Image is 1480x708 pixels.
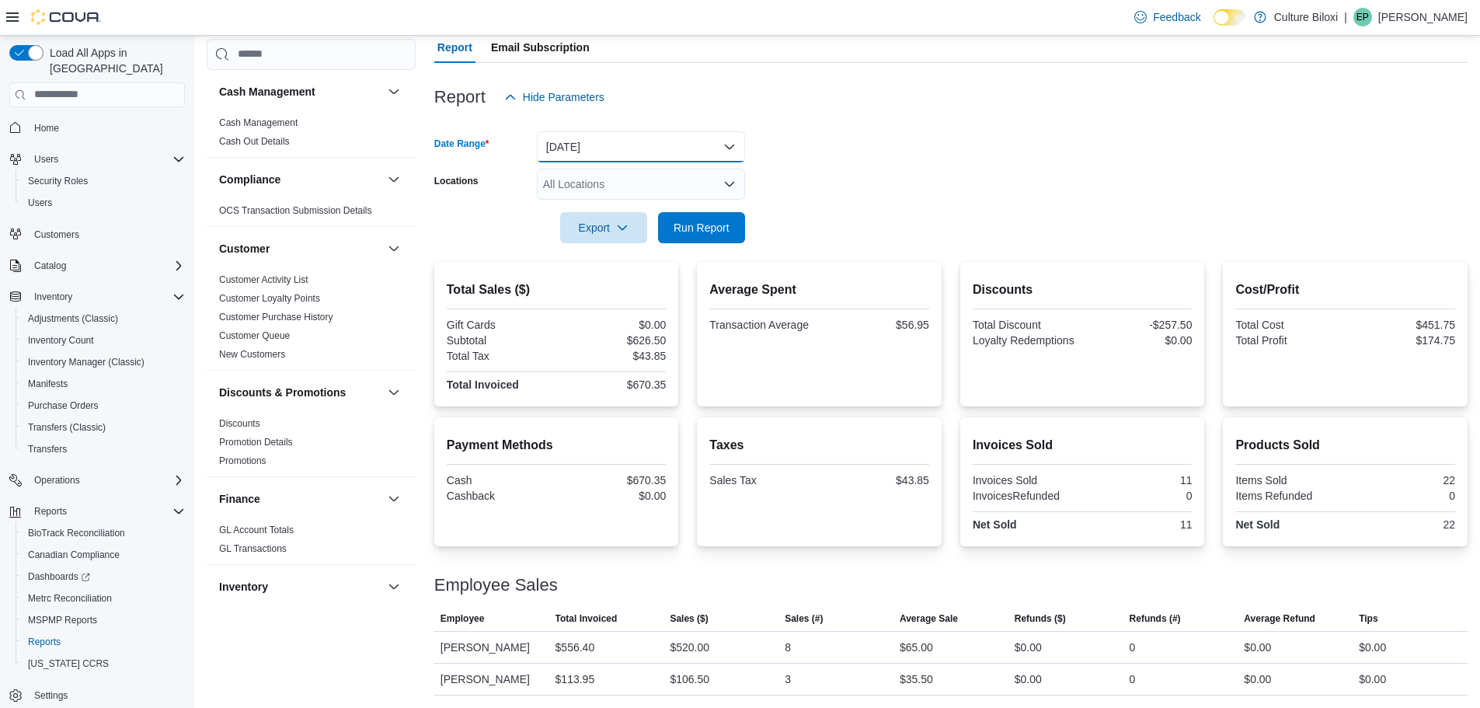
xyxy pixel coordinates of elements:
[1214,9,1246,26] input: Dark Mode
[1349,334,1455,347] div: $174.75
[219,437,293,448] a: Promotion Details
[555,638,595,657] div: $556.40
[22,654,115,673] a: [US_STATE] CCRS
[1235,474,1342,487] div: Items Sold
[219,491,381,507] button: Finance
[219,579,268,595] h3: Inventory
[219,204,372,217] span: OCS Transaction Submission Details
[434,175,479,187] label: Locations
[22,524,185,542] span: BioTrack Reconciliation
[16,522,191,544] button: BioTrack Reconciliation
[555,612,618,625] span: Total Invoiced
[447,474,553,487] div: Cash
[219,385,381,400] button: Discounts & Promotions
[22,194,185,212] span: Users
[434,138,489,150] label: Date Range
[1353,8,1372,26] div: Enid Poole
[709,474,816,487] div: Sales Tax
[34,260,66,272] span: Catalog
[219,84,381,99] button: Cash Management
[44,45,185,76] span: Load All Apps in [GEOGRAPHIC_DATA]
[559,319,666,331] div: $0.00
[22,418,112,437] a: Transfers (Classic)
[28,443,67,455] span: Transfers
[3,500,191,522] button: Reports
[973,281,1193,299] h2: Discounts
[1274,8,1338,26] p: Culture Biloxi
[1359,670,1386,689] div: $0.00
[28,356,145,368] span: Inventory Manager (Classic)
[28,685,185,705] span: Settings
[16,609,191,631] button: MSPMP Reports
[28,549,120,561] span: Canadian Compliance
[1015,670,1042,689] div: $0.00
[823,474,929,487] div: $43.85
[559,378,666,391] div: $670.35
[219,136,290,147] a: Cash Out Details
[219,84,315,99] h3: Cash Management
[22,611,185,630] span: MSPMP Reports
[207,270,416,370] div: Customer
[34,505,67,518] span: Reports
[385,82,403,101] button: Cash Management
[670,612,708,625] span: Sales ($)
[973,436,1193,455] h2: Invoices Sold
[28,312,118,325] span: Adjustments (Classic)
[28,657,109,670] span: [US_STATE] CCRS
[34,291,72,303] span: Inventory
[28,502,73,521] button: Reports
[785,638,791,657] div: 8
[219,311,333,323] span: Customer Purchase History
[207,414,416,476] div: Discounts & Promotions
[569,212,638,243] span: Export
[219,455,266,467] span: Promotions
[22,375,74,393] a: Manifests
[723,178,736,190] button: Open list of options
[670,638,709,657] div: $520.00
[1015,612,1066,625] span: Refunds ($)
[16,351,191,373] button: Inventory Manager (Classic)
[22,633,185,651] span: Reports
[447,334,553,347] div: Subtotal
[22,353,185,371] span: Inventory Manager (Classic)
[22,546,185,564] span: Canadian Compliance
[709,319,816,331] div: Transaction Average
[709,281,929,299] h2: Average Spent
[219,436,293,448] span: Promotion Details
[22,309,124,328] a: Adjustments (Classic)
[385,490,403,508] button: Finance
[559,350,666,362] div: $43.85
[1349,490,1455,502] div: 0
[447,490,553,502] div: Cashback
[28,570,90,583] span: Dashboards
[1085,319,1192,331] div: -$257.50
[22,567,185,586] span: Dashboards
[1349,474,1455,487] div: 22
[434,632,549,663] div: [PERSON_NAME]
[22,440,73,459] a: Transfers
[3,117,191,139] button: Home
[219,525,294,535] a: GL Account Totals
[16,544,191,566] button: Canadian Compliance
[22,194,58,212] a: Users
[207,521,416,564] div: Finance
[28,288,78,306] button: Inventory
[447,436,667,455] h2: Payment Methods
[22,375,185,393] span: Manifests
[28,471,185,490] span: Operations
[16,308,191,330] button: Adjustments (Classic)
[1085,518,1192,531] div: 11
[16,373,191,395] button: Manifests
[447,281,667,299] h2: Total Sales ($)
[559,474,666,487] div: $670.35
[28,118,185,138] span: Home
[823,319,929,331] div: $56.95
[22,546,126,564] a: Canadian Compliance
[1359,612,1377,625] span: Tips
[28,614,97,626] span: MSPMP Reports
[22,418,185,437] span: Transfers (Classic)
[219,542,287,555] span: GL Transactions
[219,172,280,187] h3: Compliance
[537,131,745,162] button: [DATE]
